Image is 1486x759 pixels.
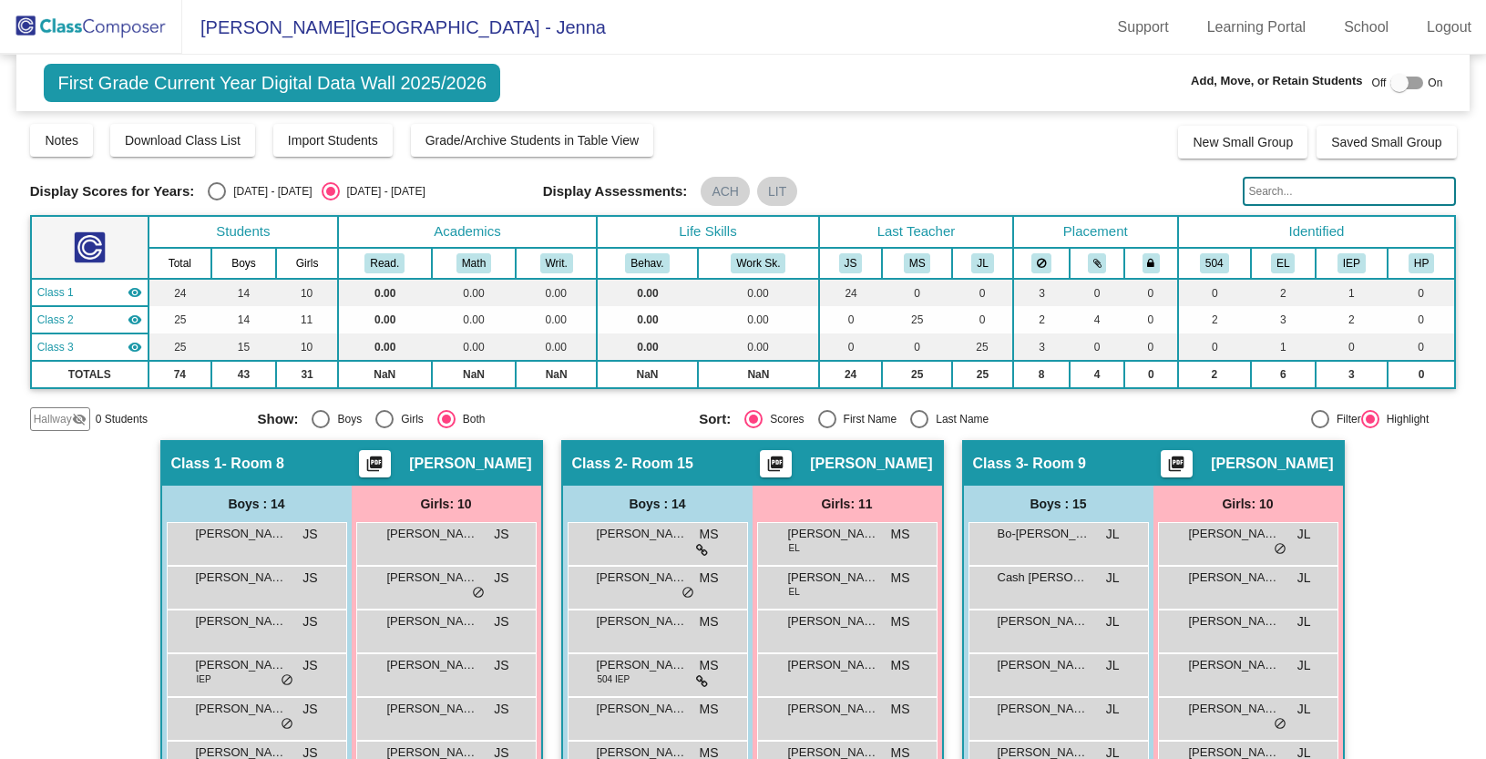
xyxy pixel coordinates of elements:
[882,361,952,388] td: 25
[597,306,698,333] td: 0.00
[1297,525,1311,544] span: JL
[359,450,391,477] button: Print Students Details
[494,656,508,675] span: JS
[128,285,142,300] mat-icon: visibility
[196,569,287,587] span: [PERSON_NAME]
[494,700,508,719] span: JS
[432,306,517,333] td: 0.00
[44,64,500,102] span: First Grade Current Year Digital Data Wall 2025/2026
[196,656,287,674] span: [PERSON_NAME]
[1178,361,1252,388] td: 2
[1251,279,1316,306] td: 2
[211,248,276,279] th: Boys
[700,569,719,588] span: MS
[338,306,432,333] td: 0.00
[1193,135,1293,149] span: New Small Group
[37,284,74,301] span: Class 1
[998,569,1089,587] span: Cash [PERSON_NAME]
[1189,569,1280,587] span: [PERSON_NAME]
[387,612,478,631] span: [PERSON_NAME]
[698,361,819,388] td: NaN
[572,455,623,473] span: Class 2
[904,253,931,273] button: MS
[836,411,897,427] div: First Name
[760,450,792,477] button: Print Students Details
[788,569,879,587] span: [PERSON_NAME]
[540,253,573,273] button: Writ.
[765,455,787,480] mat-icon: picture_as_pdf
[45,133,78,148] span: Notes
[196,525,287,543] span: [PERSON_NAME]
[110,124,255,157] button: Download Class List
[1106,656,1120,675] span: JL
[891,700,910,719] span: MS
[1070,306,1124,333] td: 4
[1161,450,1193,477] button: Print Students Details
[891,612,910,631] span: MS
[789,541,800,555] span: EL
[149,306,211,333] td: 25
[411,124,654,157] button: Grade/Archive Students in Table View
[494,525,508,544] span: JS
[882,279,952,306] td: 0
[1316,248,1388,279] th: Resource Support
[1297,569,1311,588] span: JL
[1329,411,1361,427] div: Filter
[1388,279,1455,306] td: 0
[387,569,478,587] span: [PERSON_NAME]
[731,253,785,273] button: Work Sk.
[1153,486,1343,522] div: Girls: 10
[891,569,910,588] span: MS
[456,411,486,427] div: Both
[211,306,276,333] td: 14
[162,486,352,522] div: Boys : 14
[1274,542,1286,557] span: do_not_disturb_alt
[432,361,517,388] td: NaN
[1274,717,1286,732] span: do_not_disturb_alt
[1189,525,1280,543] span: [PERSON_NAME]
[276,279,338,306] td: 10
[882,248,952,279] th: Maria Saah
[1070,333,1124,361] td: 0
[37,312,74,328] span: Class 2
[788,525,879,543] span: [PERSON_NAME]
[516,279,597,306] td: 0.00
[338,333,432,361] td: 0.00
[1200,253,1229,273] button: 504
[276,333,338,361] td: 10
[1388,248,1455,279] th: Health Plan
[196,612,287,631] span: [PERSON_NAME]
[72,412,87,426] mat-icon: visibility_off
[788,656,879,674] span: [PERSON_NAME]
[276,306,338,333] td: 11
[952,333,1013,361] td: 25
[1193,13,1321,42] a: Learning Portal
[1297,656,1311,675] span: JL
[819,279,882,306] td: 24
[425,133,640,148] span: Grade/Archive Students in Table View
[149,216,338,248] th: Students
[597,612,688,631] span: [PERSON_NAME]
[810,455,932,473] span: [PERSON_NAME]
[1243,177,1457,206] input: Search...
[516,361,597,388] td: NaN
[597,216,819,248] th: Life Skills
[700,656,719,675] span: MS
[998,656,1089,674] span: [PERSON_NAME]
[763,411,804,427] div: Scores
[700,525,719,544] span: MS
[364,455,386,480] mat-icon: picture_as_pdf
[1013,361,1070,388] td: 8
[149,279,211,306] td: 24
[128,340,142,354] mat-icon: visibility
[196,700,287,718] span: [PERSON_NAME]
[698,333,819,361] td: 0.00
[698,306,819,333] td: 0.00
[1388,333,1455,361] td: 0
[819,216,1013,248] th: Last Teacher
[597,525,688,543] span: [PERSON_NAME]
[788,700,879,718] span: [PERSON_NAME]
[543,183,688,200] span: Display Assessments:
[1251,248,1316,279] th: English Language Learner
[1166,455,1188,480] mat-icon: picture_as_pdf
